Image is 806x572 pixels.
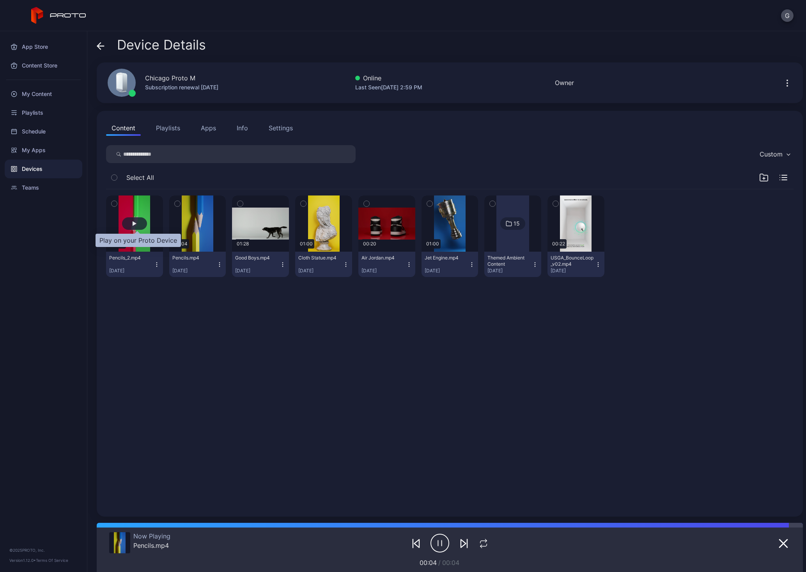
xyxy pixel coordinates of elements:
[172,255,215,261] div: Pencils.mp4
[422,252,478,277] button: Jet Engine.mp4[DATE]
[5,160,82,178] a: Devices
[514,220,520,227] div: 15
[9,558,36,563] span: Version 1.12.0 •
[547,252,604,277] button: USGA_BounceLoop_v02.mp4[DATE]
[169,252,226,277] button: Pencils.mp4[DATE]
[195,120,221,136] button: Apps
[269,123,293,133] div: Settings
[36,558,68,563] a: Terms Of Service
[5,103,82,122] a: Playlists
[298,268,343,274] div: [DATE]
[5,141,82,160] a: My Apps
[487,255,530,267] div: Themed Ambient Content
[232,252,289,277] button: Good Boys.mp4[DATE]
[361,255,404,261] div: Air Jordan.mp4
[355,83,422,92] div: Last Seen [DATE] 2:59 PM
[358,252,415,277] button: Air Jordan.mp4[DATE]
[106,252,163,277] button: Pencils_2.mp4[DATE]
[145,73,195,83] div: Chicago Proto M
[295,252,352,277] button: Cloth Statue.mp4[DATE]
[5,178,82,197] a: Teams
[151,120,186,136] button: Playlists
[5,85,82,103] a: My Content
[555,78,574,87] div: Owner
[551,255,593,267] div: USGA_BounceLoop_v02.mp4
[235,268,280,274] div: [DATE]
[9,547,78,553] div: © 2025 PROTO, Inc.
[756,145,794,163] button: Custom
[106,120,141,136] button: Content
[263,120,298,136] button: Settings
[237,123,248,133] div: Info
[231,120,253,136] button: Info
[487,268,532,274] div: [DATE]
[235,255,278,261] div: Good Boys.mp4
[133,532,170,540] div: Now Playing
[438,559,441,567] span: /
[5,122,82,141] a: Schedule
[551,268,595,274] div: [DATE]
[781,9,794,22] button: G
[298,255,341,261] div: Cloth Statue.mp4
[109,268,154,274] div: [DATE]
[145,83,218,92] div: Subscription renewal [DATE]
[5,56,82,75] a: Content Store
[117,37,206,52] span: Device Details
[420,559,437,567] span: 00:04
[355,73,422,83] div: Online
[133,542,170,549] div: Pencils.mp4
[760,150,783,158] div: Custom
[109,255,152,261] div: Pencils_2.mp4
[484,252,541,277] button: Themed Ambient Content[DATE]
[5,37,82,56] a: App Store
[96,234,181,247] div: Play on your Proto Device
[361,268,406,274] div: [DATE]
[425,255,468,261] div: Jet Engine.mp4
[425,268,469,274] div: [DATE]
[172,268,217,274] div: [DATE]
[442,559,459,567] span: 00:04
[126,173,154,182] span: Select All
